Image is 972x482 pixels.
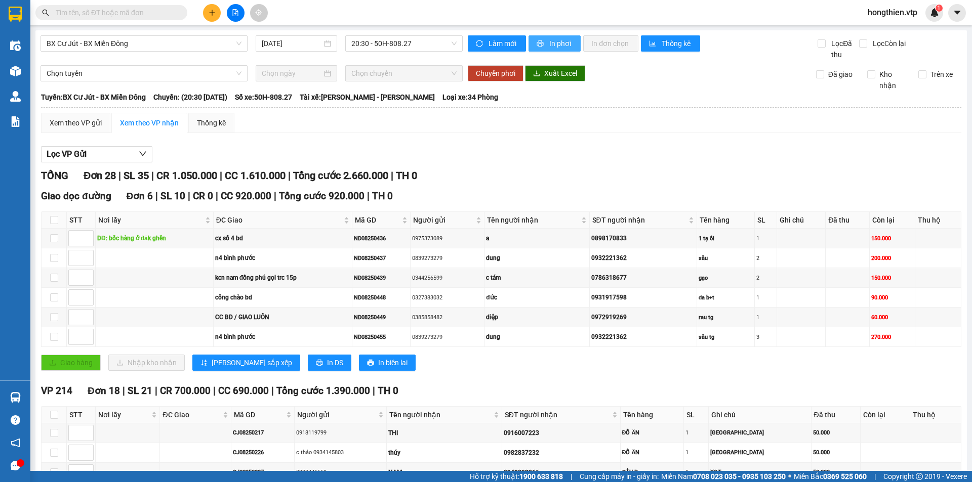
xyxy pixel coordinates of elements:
[139,150,147,158] span: down
[300,92,435,103] span: Tài xế: [PERSON_NAME] - [PERSON_NAME]
[351,36,457,51] span: 20:30 - 50H-808.27
[308,355,351,371] button: printerIn DS
[693,472,786,480] strong: 0708 023 035 - 0935 103 250
[685,428,706,437] div: 1
[756,333,775,341] div: 3
[97,234,212,243] div: DĐ: bốc hàng ở đăk ghền
[861,407,911,423] th: Còn lại
[388,448,500,458] div: thúy
[590,327,697,347] td: 0932221362
[225,169,286,182] span: CC 1.610.000
[389,409,492,420] span: Tên người nhận
[412,313,483,322] div: 0385858482
[871,333,913,341] div: 270.000
[592,214,686,226] span: SĐT người nhận
[580,471,659,482] span: Cung cấp máy in - giấy in:
[41,190,111,202] span: Giao dọc đường
[871,313,913,322] div: 60.000
[590,288,697,308] td: 0931917598
[351,66,457,81] span: Chọn chuyến
[276,385,370,397] span: Tổng cước 1.390.000
[124,169,149,182] span: SL 35
[212,357,292,368] span: [PERSON_NAME] sắp xếp
[297,409,376,420] span: Người gửi
[794,471,867,482] span: Miền Bắc
[56,7,175,18] input: Tìm tên, số ĐT hoặc mã đơn
[359,355,416,371] button: printerIn biên lai
[355,214,399,226] span: Mã GD
[271,385,274,397] span: |
[41,385,72,397] span: VP 214
[160,190,185,202] span: SL 10
[41,93,146,101] b: Tuyến: BX Cư Jút - BX Miền Đông
[486,293,587,302] div: đức
[591,253,695,263] div: 0932221362
[42,9,49,16] span: search
[813,448,859,457] div: 50.000
[412,333,483,341] div: 0839273279
[352,248,410,268] td: ND08250437
[41,355,101,371] button: uploadGiao hàng
[591,234,695,243] div: 0898170833
[916,473,923,480] span: copyright
[373,385,375,397] span: |
[151,169,154,182] span: |
[67,407,96,423] th: STT
[47,66,241,81] span: Chọn tuyến
[533,70,540,78] span: download
[697,212,755,229] th: Tên hàng
[519,472,563,480] strong: 1900 633 818
[216,214,342,226] span: ĐC Giao
[232,9,239,16] span: file-add
[367,359,374,367] span: printer
[354,234,408,243] div: ND08250436
[591,332,695,342] div: 0932221362
[316,359,323,367] span: printer
[192,355,300,371] button: sort-ascending[PERSON_NAME] sắp xếp
[220,169,222,182] span: |
[549,38,573,49] span: In phơi
[378,385,398,397] span: TH 0
[234,409,285,420] span: Mã GD
[486,332,587,342] div: dung
[213,385,216,397] span: |
[661,471,786,482] span: Miền Nam
[502,423,621,443] td: 0916007223
[684,407,708,423] th: SL
[756,313,775,322] div: 1
[354,313,408,322] div: ND08250449
[930,8,939,17] img: icon-new-feature
[486,273,587,283] div: c tám
[412,254,483,262] div: 0839273279
[262,38,322,49] input: 14/08/2025
[756,293,775,302] div: 1
[274,190,276,202] span: |
[622,468,682,476] div: SẦU R
[120,117,179,128] div: Xem theo VP nhận
[504,468,619,477] div: 0948893366
[571,471,572,482] span: |
[871,254,913,262] div: 200.000
[827,38,859,60] span: Lọc Đã thu
[486,253,587,263] div: dung
[544,68,577,79] span: Xuất Excel
[233,448,293,457] div: CJ08250226
[870,212,915,229] th: Còn lại
[352,229,410,248] td: ND08250436
[591,293,695,302] div: 0931917598
[296,428,384,437] div: 0918119799
[215,293,351,302] div: cổng chào bd
[231,423,295,443] td: CJ08250217
[155,190,158,202] span: |
[486,313,587,322] div: diệp
[583,35,638,52] button: In đơn chọn
[10,116,21,127] img: solution-icon
[590,248,697,268] td: 0932221362
[710,428,809,437] div: [GEOGRAPHIC_DATA]
[699,333,753,341] div: sầu tg
[354,254,408,262] div: ND08250437
[200,359,208,367] span: sort-ascending
[10,66,21,76] img: warehouse-icon
[685,448,706,457] div: 1
[709,407,812,423] th: Ghi chú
